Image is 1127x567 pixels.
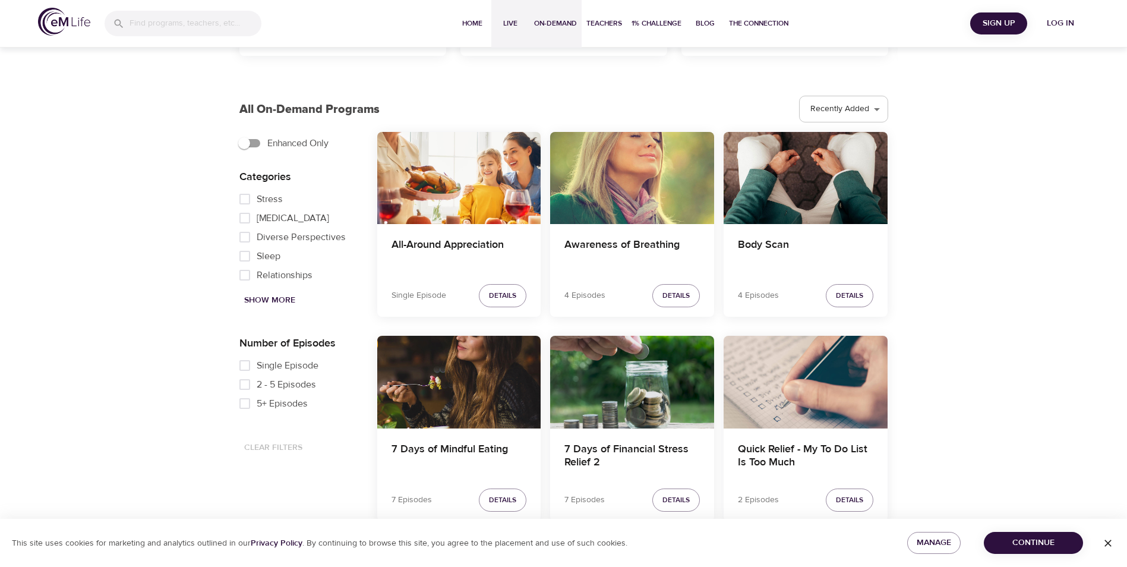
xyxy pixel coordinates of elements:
button: Details [652,284,700,307]
span: Stress [257,192,283,206]
span: Details [662,289,690,302]
span: 5+ Episodes [257,396,308,411]
span: 1% Challenge [632,17,681,30]
h4: 7 Days of Mindful Eating [392,443,527,471]
h4: 7 Days of Financial Stress Relief 2 [564,443,700,471]
button: Show More [239,289,300,311]
span: Sign Up [975,16,1022,31]
span: Diverse Perspectives [257,230,346,244]
span: Blog [691,17,719,30]
span: The Connection [729,17,788,30]
span: Details [489,289,516,302]
p: 7 Episodes [564,494,605,506]
span: Sleep [257,249,280,263]
p: 4 Episodes [564,289,605,302]
h4: Body Scan [738,238,873,267]
span: Continue [993,535,1074,550]
span: Manage [917,535,951,550]
h4: Awareness of Breathing [564,238,700,267]
h4: All-Around Appreciation [392,238,527,267]
span: Relationships [257,268,312,282]
span: Home [458,17,487,30]
span: Details [836,494,863,506]
button: All-Around Appreciation [377,132,541,224]
button: Quick Relief - My To Do List Is Too Much [724,336,888,428]
button: Awareness of Breathing [550,132,714,224]
span: Enhanced Only [267,136,329,150]
span: Show More [244,293,295,308]
span: Details [489,494,516,506]
h4: Quick Relief - My To Do List Is Too Much [738,443,873,471]
button: Details [479,284,526,307]
button: Details [479,489,526,512]
button: Sign Up [970,12,1027,34]
span: [MEDICAL_DATA] [257,211,329,225]
p: 7 Episodes [392,494,432,506]
span: Single Episode [257,358,318,373]
button: Log in [1032,12,1089,34]
p: All On-Demand Programs [239,100,380,118]
p: Number of Episodes [239,335,358,351]
input: Find programs, teachers, etc... [130,11,261,36]
button: Details [826,284,873,307]
button: Details [652,489,700,512]
span: Details [662,494,690,506]
span: Log in [1037,16,1084,31]
p: Single Episode [392,289,446,302]
button: Manage [907,532,961,554]
button: 7 Days of Mindful Eating [377,336,541,428]
span: On-Demand [534,17,577,30]
button: Continue [984,532,1083,554]
span: 2 - 5 Episodes [257,377,316,392]
a: Privacy Policy [251,538,302,549]
span: Details [836,289,863,302]
img: logo [38,8,90,36]
p: Categories [239,169,358,185]
button: Details [826,489,873,512]
button: 7 Days of Financial Stress Relief 2 [550,336,714,428]
button: Body Scan [724,132,888,224]
p: 2 Episodes [738,494,779,506]
p: 4 Episodes [738,289,779,302]
span: Live [496,17,525,30]
span: Teachers [586,17,622,30]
